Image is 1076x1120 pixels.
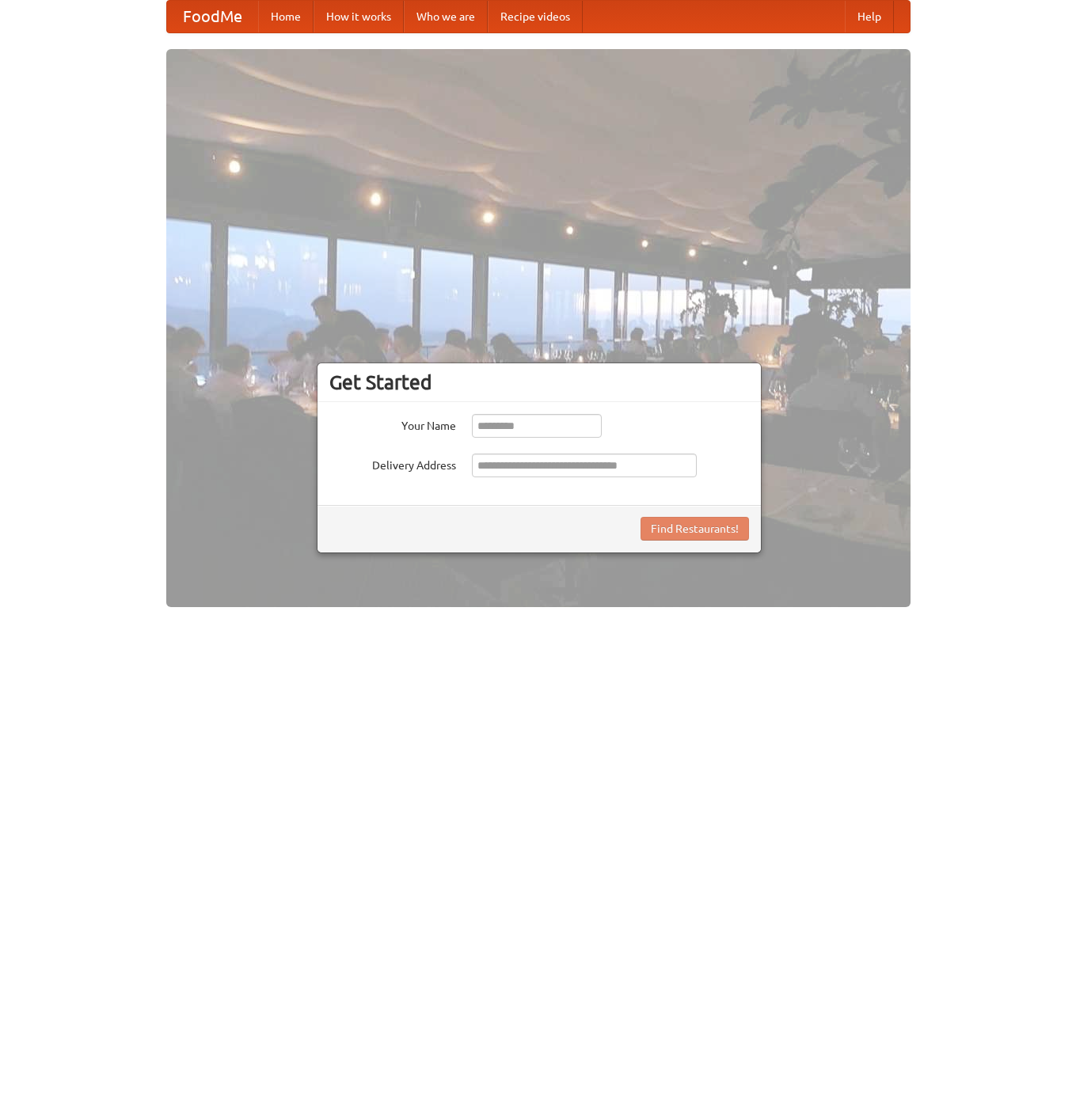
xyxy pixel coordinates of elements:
[404,1,488,32] a: Who we are
[329,454,456,473] label: Delivery Address
[258,1,314,32] a: Home
[329,414,456,434] label: Your Name
[845,1,894,32] a: Help
[641,517,749,541] button: Find Restaurants!
[329,370,749,394] h3: Get Started
[167,1,258,32] a: FoodMe
[314,1,404,32] a: How it works
[488,1,583,32] a: Recipe videos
